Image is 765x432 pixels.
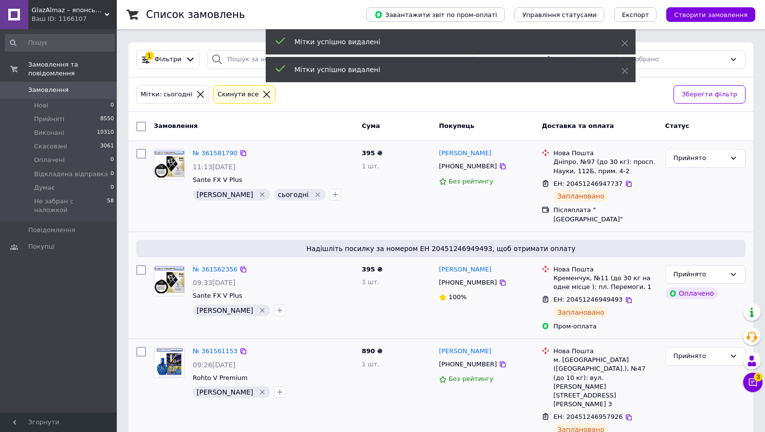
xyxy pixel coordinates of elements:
[34,142,67,151] span: Скасовані
[34,115,64,124] span: Прийняті
[193,347,237,355] a: № 361561153
[110,156,114,164] span: 0
[100,142,114,151] span: 3061
[28,60,117,78] span: Замовлення та повідомлення
[362,149,382,157] span: 395 ₴
[743,373,763,392] button: Чат з покупцем3
[140,244,742,253] span: Надішліть посилку за номером ЕН 20451246949493, щоб отримати оплату
[553,158,657,175] div: Дніпро, №97 (до 30 кг): просп. Науки, 112Б, прим. 4-2
[362,162,379,170] span: 1 шт.
[656,11,755,18] a: Створити замовлення
[674,351,726,361] div: Прийнято
[34,128,64,137] span: Виконані
[439,347,492,356] a: [PERSON_NAME]
[553,274,657,291] div: Кременчук, №11 (до 30 кг на одне місце ): пл. Перемоги, 1
[154,122,198,129] span: Замовлення
[28,242,55,251] span: Покупці
[28,86,69,94] span: Замовлення
[439,162,497,170] span: [PHONE_NUMBER]
[665,122,690,129] span: Статус
[439,360,497,368] span: [PHONE_NUMBER]
[374,10,497,19] span: Завантажити звіт по пром-оплаті
[193,163,236,171] span: 11:13[DATE]
[193,374,248,381] a: Rohto V Premium
[514,7,604,22] button: Управління статусами
[553,265,657,274] div: Нова Пошта
[553,149,657,158] div: Нова Пошта
[553,306,608,318] div: Заплановано
[146,9,245,20] h1: Список замовлень
[553,356,657,409] div: м. [GEOGRAPHIC_DATA] ([GEOGRAPHIC_DATA].), №47 (до 10 кг): вул. [PERSON_NAME][STREET_ADDRESS][PER...
[5,34,115,52] input: Пошук
[193,292,242,299] a: Sante FX V Plus
[154,347,185,378] a: Фото товару
[294,65,597,74] div: Мітки успішно видалені
[154,266,184,295] img: Фото товару
[34,156,65,164] span: Оплачені
[449,293,467,301] span: 100%
[197,388,253,396] span: [PERSON_NAME]
[258,191,266,198] svg: Видалити мітку
[439,149,492,158] a: [PERSON_NAME]
[624,54,726,65] div: Не обрано
[362,122,380,129] span: Cума
[449,375,493,382] span: Без рейтингу
[439,122,474,129] span: Покупець
[553,190,608,202] div: Заплановано
[34,170,108,179] span: Відкладена відправка
[449,178,493,185] span: Без рейтингу
[439,265,492,274] a: [PERSON_NAME]
[32,15,117,23] div: Ваш ID: 1166107
[216,90,261,100] div: Cкинути все
[674,270,726,280] div: Прийнято
[553,180,622,187] span: ЕН: 20451246947737
[193,361,236,369] span: 09:26[DATE]
[154,149,185,180] a: Фото товару
[553,296,622,303] span: ЕН: 20451246949493
[193,266,237,273] a: № 361562356
[614,7,657,22] button: Експорт
[97,128,114,137] span: 10310
[145,52,154,60] div: 1
[34,183,55,192] span: Думає
[258,388,266,396] svg: Видалити мітку
[362,360,379,368] span: 1 шт.
[682,90,737,100] span: Зберегти фільтр
[154,150,184,180] img: Фото товару
[366,7,505,22] button: Завантажити звіт по пром-оплаті
[754,373,763,381] span: 3
[294,37,597,47] div: Мітки успішно видалені
[622,11,649,18] span: Експорт
[362,266,382,273] span: 395 ₴
[674,85,746,104] button: Зберегти фільтр
[155,55,182,64] span: Фільтри
[193,149,237,157] a: № 361581790
[193,279,236,287] span: 09:33[DATE]
[100,115,114,124] span: 8550
[278,191,309,198] span: сьогодні
[362,278,379,286] span: 1 шт.
[362,347,382,355] span: 890 ₴
[110,183,114,192] span: 0
[197,191,253,198] span: [PERSON_NAME]
[154,265,185,296] a: Фото товару
[674,11,747,18] span: Створити замовлення
[110,101,114,110] span: 0
[666,7,755,22] button: Створити замовлення
[197,306,253,314] span: [PERSON_NAME]
[553,347,657,356] div: Нова Пошта
[553,413,622,420] span: ЕН: 20451246957926
[674,153,726,163] div: Прийнято
[522,11,597,18] span: Управління статусами
[28,226,75,234] span: Повідомлення
[32,6,105,15] span: GlazAlmaz – японські краплі для очей
[110,170,114,179] span: 0
[193,176,242,183] a: Sante FX V Plus
[542,122,614,129] span: Доставка та оплата
[258,306,266,314] svg: Видалити мітку
[154,347,184,378] img: Фото товару
[107,197,114,215] span: 58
